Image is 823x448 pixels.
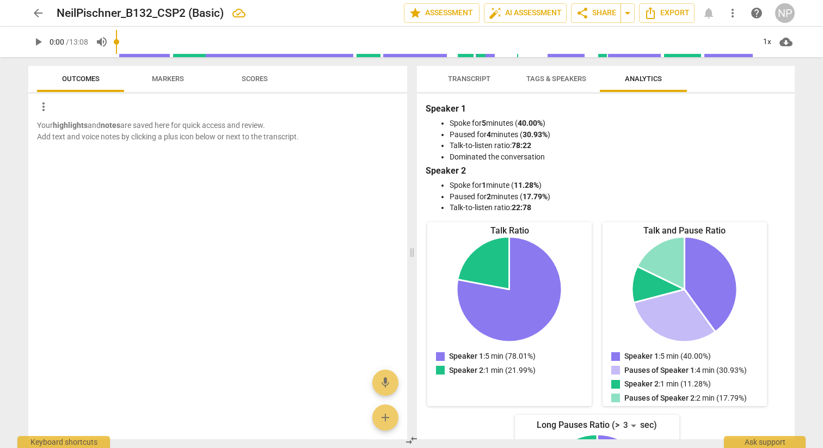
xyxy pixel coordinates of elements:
[95,35,108,48] span: volume_up
[489,7,562,20] span: AI Assessment
[66,38,88,46] span: / 13:08
[487,130,491,139] b: 4
[724,436,806,448] div: Ask support
[625,75,662,83] span: Analytics
[32,7,45,20] span: arrow_back
[92,32,112,52] button: Volume
[624,392,747,404] p: : 2 min (17.79%)
[571,3,621,23] button: Share
[449,351,536,362] p: : 5 min (78.01%)
[405,434,418,447] span: compare_arrows
[514,181,539,189] b: 11.28%
[624,394,695,402] span: Pauses of Speaker 2
[757,33,777,51] div: 1x
[450,202,784,213] li: Talk-to-listen ratio:
[426,103,466,114] b: Speaker 1
[482,119,486,127] b: 5
[489,7,502,20] span: auto_fix_high
[526,75,586,83] span: Tags & Speakers
[28,32,48,52] button: Play
[624,352,659,360] span: Speaker 1
[450,191,784,202] li: Paused for minutes ( )
[50,38,64,46] span: 0:00
[624,366,695,375] span: Pauses of Speaker 1
[427,224,592,237] div: Talk Ratio
[17,436,110,448] div: Keyboard shortcuts
[450,151,784,163] li: Dominated the conversation
[450,118,784,129] li: Spoke for minutes ( )
[624,378,711,390] p: : 1 min (11.28%)
[232,7,245,20] div: All changes saved
[372,404,398,431] button: Add outcome
[449,365,536,376] p: : 1 min (21.99%)
[484,3,567,23] button: AI Assessment
[644,7,690,20] span: Export
[515,417,679,434] div: Long Pauses Ratio (> sec)
[152,75,184,83] span: Markers
[523,130,548,139] b: 30.93%
[379,376,392,389] span: mic
[409,7,475,20] span: Assessment
[603,224,767,237] div: Talk and Pause Ratio
[775,3,795,23] button: NP
[624,351,711,362] p: : 5 min (40.00%)
[449,352,483,360] span: Speaker 1
[750,7,763,20] span: help
[619,417,640,434] div: 3
[482,181,486,189] b: 1
[576,7,616,20] span: Share
[639,3,695,23] button: Export
[512,203,531,212] b: 22:78
[624,379,659,388] span: Speaker 2
[62,75,100,83] span: Outcomes
[37,120,398,142] p: Your and are saved here for quick access and review. Add text and voice notes by clicking a plus ...
[512,141,531,150] b: 78:22
[487,192,491,201] b: 2
[379,411,392,424] span: add
[621,3,635,23] button: Sharing summary
[242,75,268,83] span: Scores
[57,7,224,20] h2: NeilPischner_B132_CSP2 (Basic)
[53,121,88,130] b: highlights
[747,3,766,23] a: Help
[576,7,589,20] span: share
[624,365,747,376] p: : 4 min (30.93%)
[450,129,784,140] li: Paused for minutes ( )
[32,35,45,48] span: play_arrow
[449,366,483,375] span: Speaker 2
[523,192,548,201] b: 17.79%
[518,119,543,127] b: 40.00%
[450,180,784,191] li: Spoke for minute ( )
[726,7,739,20] span: more_vert
[404,3,480,23] button: Assessment
[372,370,398,396] button: Add voice note
[37,100,50,113] span: more_vert
[448,75,490,83] span: Transcript
[101,121,120,130] b: notes
[450,140,784,151] li: Talk-to-listen ratio:
[621,7,634,20] span: arrow_drop_down
[426,165,466,176] b: Speaker 2
[409,7,422,20] span: star
[779,35,793,48] span: cloud_download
